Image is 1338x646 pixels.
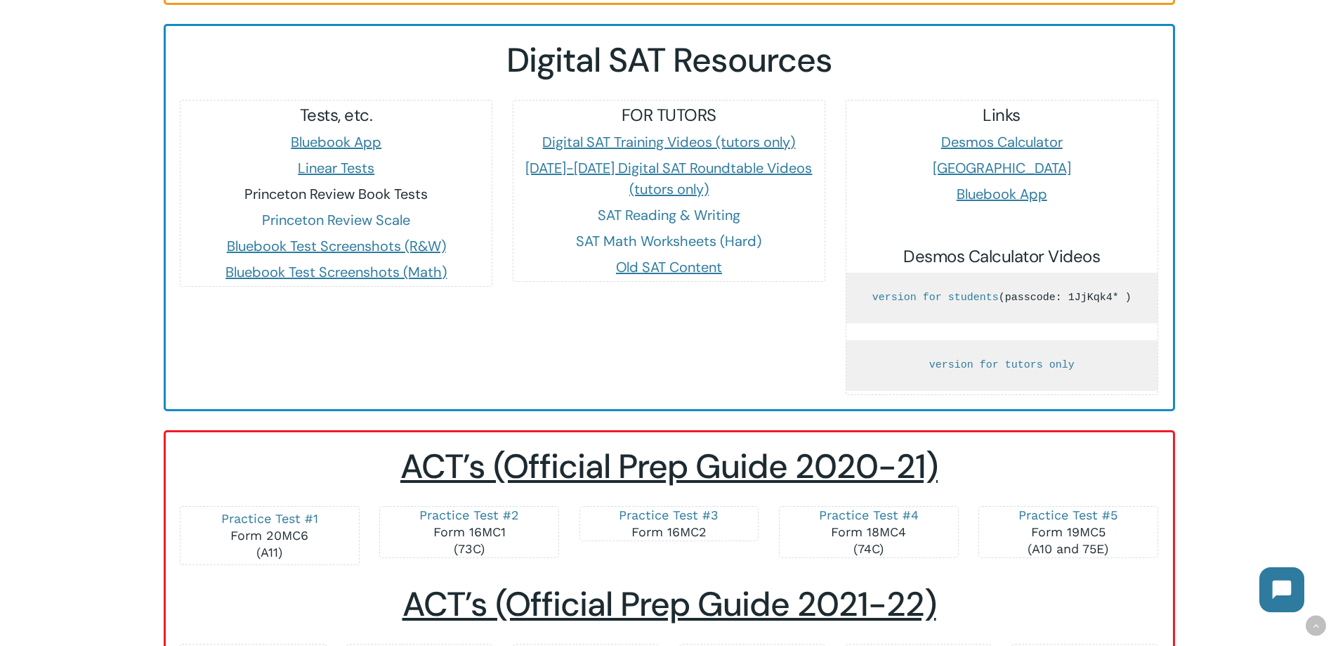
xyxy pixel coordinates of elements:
[262,211,410,229] a: Princeton Review Scale
[402,582,936,626] span: ACT’s (Official Prep Guide 2021-22)
[525,159,812,198] a: [DATE]-[DATE] Digital SAT Roundtable Videos (tutors only)
[619,508,719,522] a: Practice Test #3
[227,237,446,255] a: Bluebook Test Screenshots (R&W)
[291,133,381,151] a: Bluebook App
[419,508,519,522] a: Practice Test #2
[872,292,999,304] a: version for students
[594,507,745,541] p: Form 16MC2
[846,245,1157,268] h5: Desmos Calculator Videos
[794,507,944,557] p: Form 18MC4 (74C)
[542,133,795,151] a: Digital SAT Training Videos (tutors only)
[993,507,1143,557] p: Form 19MC5 (A10 and 75E)
[244,185,428,203] a: Princeton Review Book Tests
[933,159,1071,177] a: [GEOGRAPHIC_DATA]
[400,444,938,489] span: ACT’s (Official Prep Guide 2020-21)
[846,273,1157,323] pre: (passcode: 1JjKqk4* )
[181,104,492,127] h5: Tests, etc.
[941,133,1063,151] a: Desmos Calculator
[195,510,345,561] p: Form 20MC6 (A11)
[616,258,722,276] a: Old SAT Content
[180,40,1158,81] h2: Digital SAT Resources
[576,232,761,250] a: SAT Math Worksheets (Hard)
[957,185,1047,203] a: Bluebook App
[1245,553,1318,626] iframe: Chatbot
[929,359,1075,371] a: version for tutors only
[394,507,544,557] p: Form 16MC1 (73C)
[513,104,825,127] h5: FOR TUTORS
[819,508,919,522] a: Practice Test #4
[598,206,740,224] a: SAT Reading & Writing
[225,263,447,281] a: Bluebook Test Screenshots (Math)
[298,159,374,177] a: Linear Tests
[1018,508,1117,522] a: Practice Test #5
[846,104,1157,127] h5: Links
[221,511,318,526] a: Practice Test #1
